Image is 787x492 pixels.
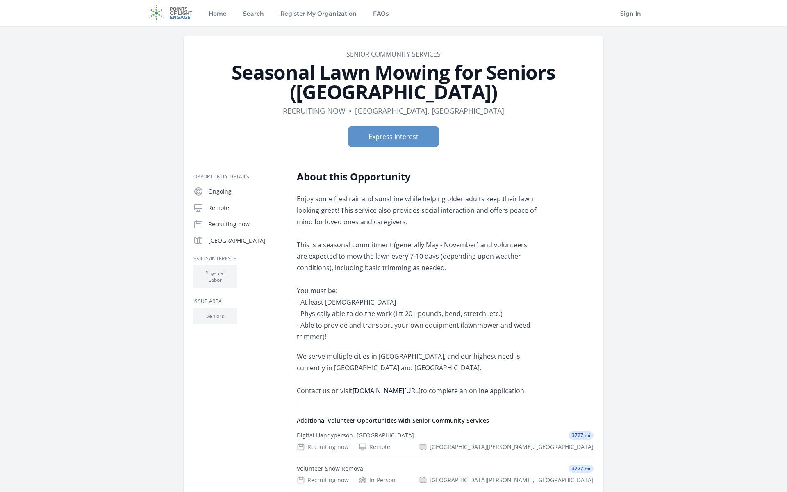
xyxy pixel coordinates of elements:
div: In-Person [359,476,396,484]
div: • [349,105,352,116]
span: [GEOGRAPHIC_DATA][PERSON_NAME], [GEOGRAPHIC_DATA] [430,476,594,484]
p: Ongoing [208,187,284,196]
li: Physical Labor [193,265,237,288]
h3: Issue area [193,298,284,305]
span: [GEOGRAPHIC_DATA][PERSON_NAME], [GEOGRAPHIC_DATA] [430,443,594,451]
a: Digital Handyperson- [GEOGRAPHIC_DATA] 3727 mi Recruiting now Remote [GEOGRAPHIC_DATA][PERSON_NAM... [293,425,597,458]
p: Recruiting now [208,220,284,228]
li: Seniors [193,308,237,324]
h1: Seasonal Lawn Mowing for Seniors ([GEOGRAPHIC_DATA]) [193,62,594,102]
a: Volunteer Snow Removal 3727 mi Recruiting now In-Person [GEOGRAPHIC_DATA][PERSON_NAME], [GEOGRAPH... [293,458,597,491]
div: Remote [359,443,390,451]
div: Recruiting now [297,476,349,484]
div: Digital Handyperson- [GEOGRAPHIC_DATA] [297,431,414,440]
a: [DOMAIN_NAME][URL] [353,386,421,395]
p: Remote [208,204,284,212]
dd: Recruiting now [283,105,346,116]
h3: Opportunity Details [193,173,284,180]
h4: Additional Volunteer Opportunities with Senior Community Services [297,417,594,425]
p: [GEOGRAPHIC_DATA] [208,237,284,245]
h2: About this Opportunity [297,170,537,183]
p: Enjoy some fresh air and sunshine while helping older adults keep their lawn looking great! This ... [297,193,537,342]
button: Express Interest [348,126,439,147]
p: We serve multiple cities in [GEOGRAPHIC_DATA], and our highest need is currently in [GEOGRAPHIC_D... [297,351,537,396]
span: 3727 mi [569,431,594,440]
dd: [GEOGRAPHIC_DATA], [GEOGRAPHIC_DATA] [355,105,504,116]
span: 3727 mi [569,465,594,473]
h3: Skills/Interests [193,255,284,262]
div: Volunteer Snow Removal [297,465,365,473]
a: Senior Community Services [346,50,441,59]
div: Recruiting now [297,443,349,451]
